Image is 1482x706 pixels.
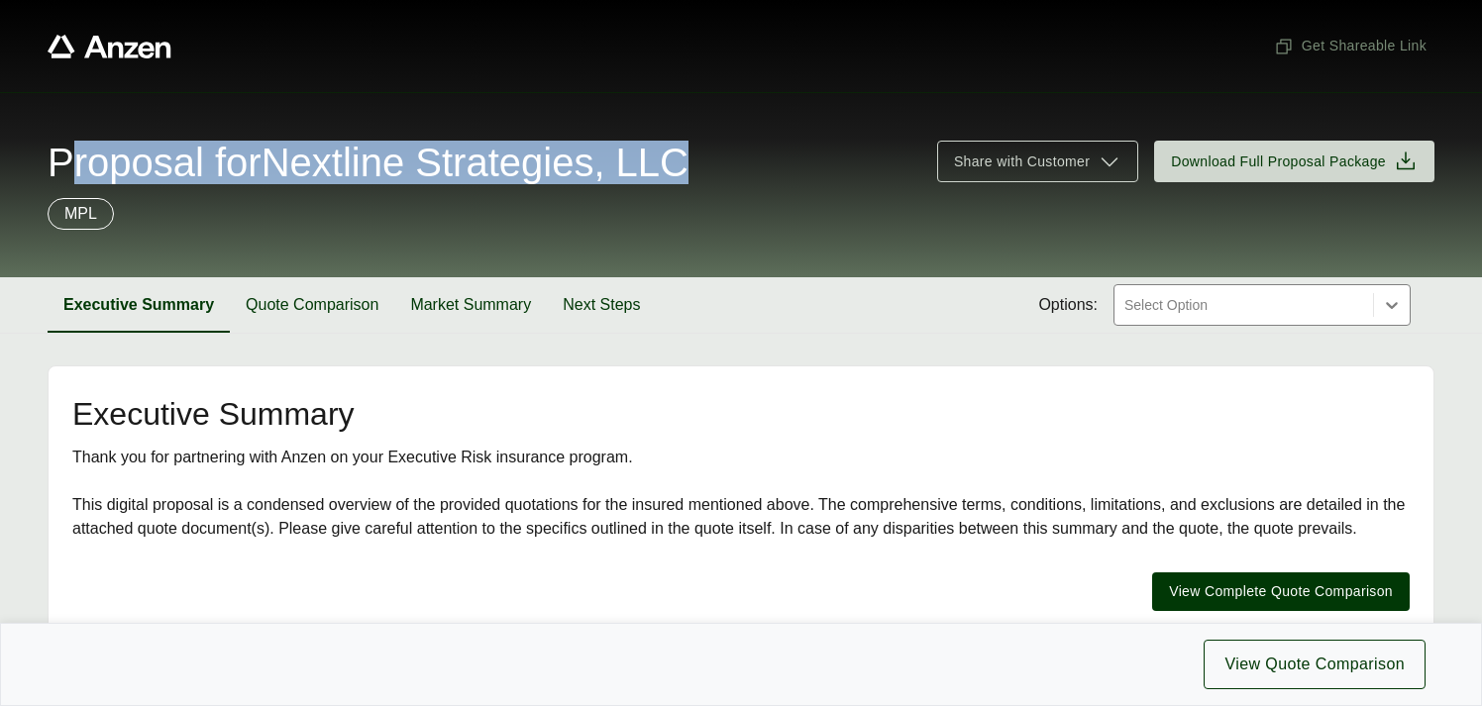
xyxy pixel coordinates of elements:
a: Anzen website [48,35,171,58]
button: Share with Customer [937,141,1138,182]
span: View Quote Comparison [1224,653,1405,676]
button: Market Summary [394,277,547,333]
span: Options: [1038,293,1098,317]
span: Proposal for Nextline Strategies, LLC [48,143,688,182]
div: Thank you for partnering with Anzen on your Executive Risk insurance program. This digital propos... [72,446,1410,541]
span: Get Shareable Link [1274,36,1427,56]
h2: Executive Summary [72,398,1410,430]
span: Download Full Proposal Package [1171,151,1386,172]
p: MPL [64,202,97,226]
button: View Complete Quote Comparison [1152,572,1410,611]
button: Executive Summary [48,277,230,333]
span: View Complete Quote Comparison [1169,581,1393,602]
button: View Quote Comparison [1204,640,1426,689]
button: Download Full Proposal Package [1154,141,1434,182]
button: Get Shareable Link [1266,28,1434,64]
button: Next Steps [547,277,656,333]
span: Share with Customer [954,151,1090,172]
button: Quote Comparison [230,277,394,333]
